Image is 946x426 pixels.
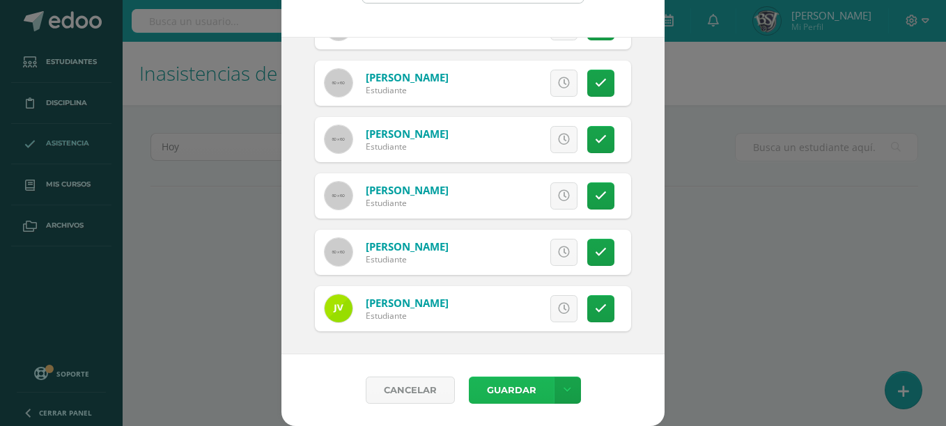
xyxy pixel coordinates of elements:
[366,197,449,209] div: Estudiante
[325,125,352,153] img: 60x60
[325,69,352,97] img: 60x60
[366,239,449,253] a: [PERSON_NAME]
[366,141,449,152] div: Estudiante
[366,183,449,197] a: [PERSON_NAME]
[366,377,455,404] a: Cancelar
[325,182,352,210] img: 60x60
[325,238,352,266] img: 60x60
[366,84,449,96] div: Estudiante
[366,296,449,310] a: [PERSON_NAME]
[469,377,554,404] button: Guardar
[325,294,352,322] img: f0bc0f37cca2009d3f6336c1b8686a2c.png
[366,127,449,141] a: [PERSON_NAME]
[366,310,449,322] div: Estudiante
[366,253,449,265] div: Estudiante
[366,70,449,84] a: [PERSON_NAME]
